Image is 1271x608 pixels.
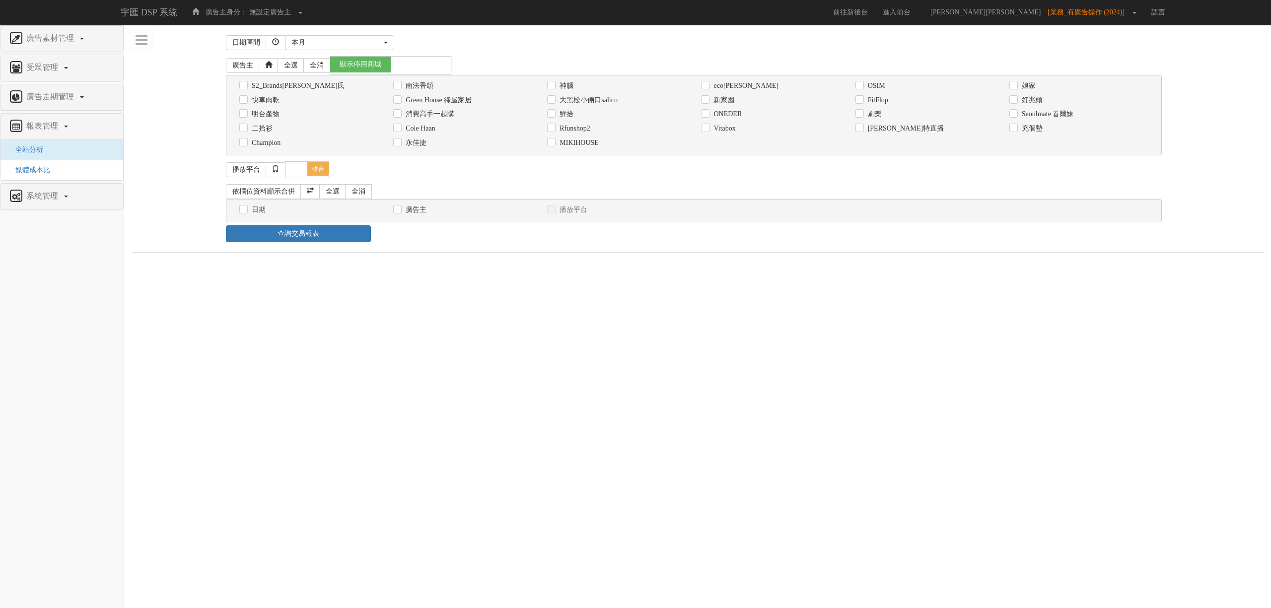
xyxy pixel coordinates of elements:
label: 新家園 [711,95,734,105]
label: 鮮拾 [557,109,573,119]
div: 本月 [291,38,382,48]
label: Rfunshop2 [557,124,590,134]
label: Champion [249,138,281,148]
label: 二拾衫 [249,124,273,134]
label: FitFlop [865,95,888,105]
label: 充個墊 [1019,124,1043,134]
button: 本月 [285,35,394,50]
label: Seoulmate 首爾妹 [1019,109,1074,119]
a: 媒體成本比 [8,166,50,174]
label: 南法香頌 [403,81,433,91]
label: S2_Brands[PERSON_NAME]氏 [249,81,345,91]
span: 不顯示停用商城 [451,57,512,72]
span: 系統管理 [24,192,63,200]
a: 受眾管理 [8,60,116,76]
label: ONEDER [711,109,742,119]
a: 全選 [278,58,304,73]
label: eco[PERSON_NAME] [711,81,778,91]
a: 全選 [319,184,346,199]
span: 無設定廣告主 [249,8,291,16]
label: 播放平台 [557,205,587,215]
span: [業務_有廣告操作 (2024)] [1048,8,1130,16]
label: 好兆頭 [1019,95,1043,105]
span: 廣告走期管理 [24,92,79,101]
label: 消費高手一起購 [403,109,454,119]
a: 廣告走期管理 [8,89,116,105]
span: 廣告素材管理 [24,34,79,42]
label: 快車肉乾 [249,95,280,105]
label: 日期 [249,205,266,215]
a: 系統管理 [8,189,116,204]
a: 廣告素材管理 [8,31,116,47]
span: 顯示停用商城 [330,57,391,72]
label: 明台產物 [249,109,280,119]
label: 廣告主 [403,205,426,215]
a: 查詢交易報表 [226,225,371,242]
a: 報表管理 [8,119,116,135]
label: 永佳捷 [403,138,426,148]
label: OSIM [865,81,885,91]
span: 報表管理 [24,122,63,130]
label: 神腦 [557,81,573,91]
a: 全消 [345,184,372,199]
label: [PERSON_NAME]特直播 [865,124,944,134]
label: 大黑松小倆口salico [557,95,618,105]
span: 受眾管理 [24,63,63,71]
label: 刷樂 [865,109,882,119]
span: 廣告主身分： [206,8,247,16]
label: Cole Haan [403,124,435,134]
label: Vitabox [711,124,735,134]
a: 全站分析 [8,146,43,153]
label: 娘家 [1019,81,1036,91]
a: 全消 [303,58,330,73]
span: 收合 [307,162,329,176]
span: [PERSON_NAME][PERSON_NAME] [925,8,1046,16]
label: Green House 綠屋家居 [403,95,472,105]
label: MIKIHOUSE [557,138,599,148]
